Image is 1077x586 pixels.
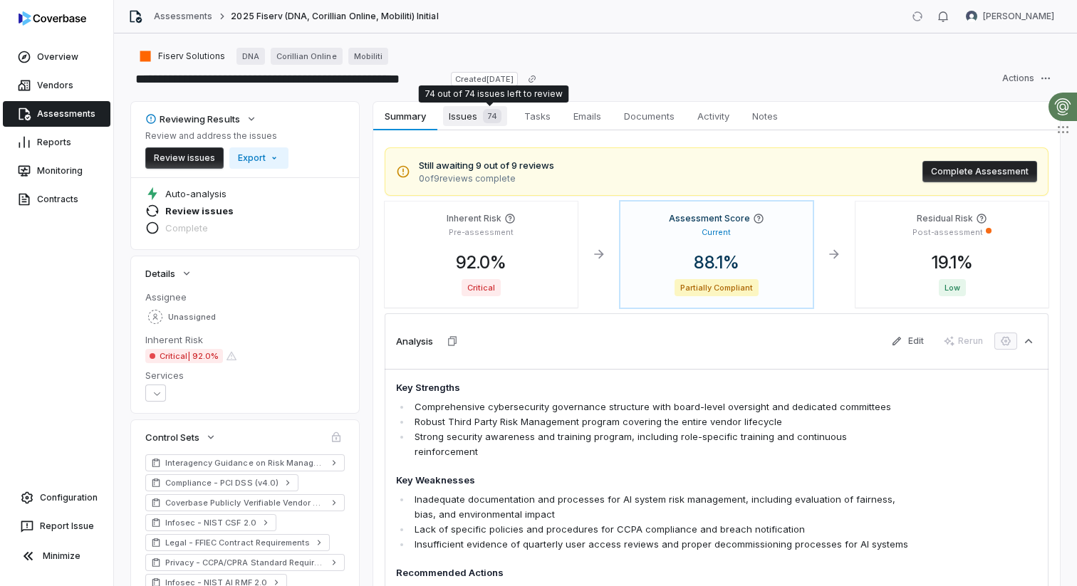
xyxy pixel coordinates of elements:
[3,158,110,184] a: Monitoring
[411,414,909,429] li: Robust Third Party Risk Management program covering the entire vendor lifecycle
[3,101,110,127] a: Assessments
[231,11,438,22] span: 2025 Fiserv (DNA, Corillian Online, Mobiliti) Initial
[702,227,731,238] p: Current
[165,497,325,508] span: Coverbase Publicly Verifiable Vendor Controls
[141,424,221,450] button: Control Sets
[3,187,110,212] a: Contracts
[145,514,276,531] a: Infosec - NIST CSF 2.0
[3,130,110,155] a: Reports
[271,48,342,65] a: Corillian Online
[165,221,208,234] span: Complete
[411,492,909,522] li: Inadequate documentation and processes for AI system risk management, including evaluation of fai...
[165,187,227,200] span: Auto-analysis
[449,227,514,238] p: Pre-assessment
[145,369,345,382] dt: Services
[141,261,197,286] button: Details
[6,485,108,511] a: Configuration
[154,11,212,22] a: Assessments
[165,204,234,217] span: Review issues
[145,147,224,169] button: Review issues
[145,349,223,363] span: Critical | 92.0%
[692,107,735,125] span: Activity
[145,431,199,444] span: Control Sets
[145,454,345,471] a: Interagency Guidance on Risk Management (Lite)
[165,537,310,548] span: Legal - FFIEC Contract Requirements
[419,159,554,173] span: Still awaiting 9 out of 9 reviews
[145,494,345,511] a: Coverbase Publicly Verifiable Vendor Controls
[957,6,1063,27] button: Brian Ball avatar[PERSON_NAME]
[145,554,345,571] a: Privacy - CCPA/CPRA Standard Requirements
[682,252,751,273] span: 88.1 %
[236,48,265,65] a: DNA
[165,517,256,528] span: Infosec - NIST CSF 2.0
[922,161,1037,182] button: Complete Assessment
[396,566,909,580] h4: Recommended Actions
[675,279,759,296] span: Partially Compliant
[396,335,433,347] h3: Analysis
[411,537,909,552] li: Insufficient evidence of quarterly user access reviews and proper decommissioning processes for A...
[920,252,984,273] span: 19.1 %
[411,399,909,414] li: Comprehensive cybersecurity governance structure with board-level oversight and dedicated committees
[519,107,556,125] span: Tasks
[483,109,501,123] span: 74
[447,213,501,224] h4: Inherent Risk
[6,542,108,570] button: Minimize
[912,227,983,238] p: Post-assessment
[145,130,288,142] p: Review and address the issues
[411,522,909,537] li: Lack of specific policies and procedures for CCPA compliance and breach notification
[145,534,330,551] a: Legal - FFIEC Contract Requirements
[19,11,86,26] img: logo-D7KZi-bG.svg
[451,72,518,86] span: Created [DATE]
[145,474,298,491] a: Compliance - PCI DSS (v4.0)
[917,213,973,224] h4: Residual Risk
[669,213,750,224] h4: Assessment Score
[141,106,261,132] button: Reviewing Results
[883,330,932,352] button: Edit
[519,66,545,92] button: Copy link
[165,557,325,568] span: Privacy - CCPA/CPRA Standard Requirements
[168,312,216,323] span: Unassigned
[444,252,518,273] span: 92.0 %
[568,107,607,125] span: Emails
[229,147,288,169] button: Export
[134,43,229,69] button: https://fiserv.com/en.html/Fiserv Solutions
[994,68,1060,89] button: Actions
[348,48,388,65] a: Mobiliti
[145,113,240,125] div: Reviewing Results
[746,107,784,125] span: Notes
[145,291,345,303] dt: Assignee
[939,279,966,296] span: Low
[618,107,680,125] span: Documents
[443,106,507,126] span: Issues
[145,267,175,280] span: Details
[145,333,345,346] dt: Inherent Risk
[462,279,501,296] span: Critical
[165,457,325,469] span: Interagency Guidance on Risk Management (Lite)
[379,107,431,125] span: Summary
[966,11,977,22] img: Brian Ball avatar
[983,11,1054,22] span: [PERSON_NAME]
[3,44,110,70] a: Overview
[396,381,909,395] h4: Key Strengths
[6,513,108,539] button: Report Issue
[3,73,110,98] a: Vendors
[165,477,279,488] span: Compliance - PCI DSS (v4.0)
[411,429,909,459] li: Strong security awareness and training program, including role-specific training and continuous r...
[419,173,554,184] span: 0 of 9 reviews complete
[396,473,909,488] h4: Key Weaknesses
[158,51,225,62] span: Fiserv Solutions
[425,88,563,100] div: 74 out of 74 issues left to review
